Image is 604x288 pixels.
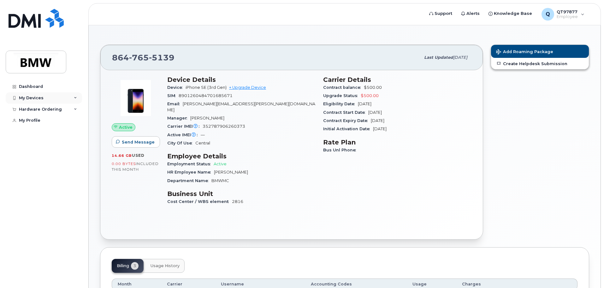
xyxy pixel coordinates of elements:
span: Central [195,141,210,145]
span: Bus Unl Phone [323,148,359,152]
span: included this month [112,161,159,172]
span: QT97877 [557,9,578,14]
span: Contract Start Date [323,110,368,115]
span: 8901260484701685671 [179,93,233,98]
a: Alerts [457,7,484,20]
span: City Of Use [167,141,195,145]
span: Employee [557,14,578,19]
a: Create Helpdesk Submission [491,58,589,69]
span: $500.00 [361,93,379,98]
span: [PERSON_NAME][EMAIL_ADDRESS][PERSON_NAME][DOMAIN_NAME] [167,101,315,112]
span: [PERSON_NAME] [214,170,248,175]
h3: Carrier Details [323,76,471,83]
span: [DATE] [358,101,371,106]
span: 352787906260373 [203,124,245,129]
span: Device [167,85,186,90]
a: Support [425,7,457,20]
iframe: Messenger Launcher [577,260,599,283]
span: 2816 [232,199,243,204]
span: 5139 [149,53,175,62]
span: [PERSON_NAME] [190,116,224,120]
span: Initial Activation Date [323,126,373,131]
a: Knowledge Base [484,7,536,20]
span: used [132,153,145,158]
span: SIM [167,93,179,98]
span: Last updated [424,55,453,60]
span: Employment Status [167,162,214,166]
span: BMWMC [211,178,229,183]
span: Eligibility Date [323,101,358,106]
span: 765 [129,53,149,62]
button: Add Roaming Package [491,45,589,58]
span: Usage History [151,263,180,268]
span: Carrier IMEI [167,124,203,129]
button: Send Message [112,136,160,148]
span: Upgrade Status [323,93,361,98]
span: [DATE] [453,55,467,60]
span: Email [167,101,183,106]
span: Active IMEI [167,132,201,137]
span: Knowledge Base [494,10,532,17]
span: HR Employee Name [167,170,214,175]
img: image20231002-3703462-1angbar.jpeg [117,79,155,117]
h3: Employee Details [167,152,316,160]
span: Contract balance [323,85,364,90]
a: + Upgrade Device [229,85,266,90]
span: Alerts [466,10,480,17]
span: Contract Expiry Date [323,118,371,123]
span: Active [119,124,133,130]
span: [DATE] [373,126,387,131]
span: $500.00 [364,85,382,90]
span: Active [214,162,227,166]
span: — [201,132,205,137]
span: Send Message [122,139,155,145]
span: Cost Center / WBS element [167,199,232,204]
h3: Rate Plan [323,138,471,146]
span: 14.66 GB [112,153,132,158]
h3: Device Details [167,76,316,83]
span: Department Name [167,178,211,183]
span: 864 [112,53,175,62]
span: 0.00 Bytes [112,162,136,166]
span: Manager [167,116,190,120]
span: Add Roaming Package [496,49,553,55]
span: [DATE] [371,118,384,123]
span: [DATE] [368,110,382,115]
h3: Business Unit [167,190,316,198]
span: iPhone SE (3rd Gen) [186,85,227,90]
span: Support [435,10,452,17]
div: QT97877 [537,8,589,21]
span: Q [546,10,550,18]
